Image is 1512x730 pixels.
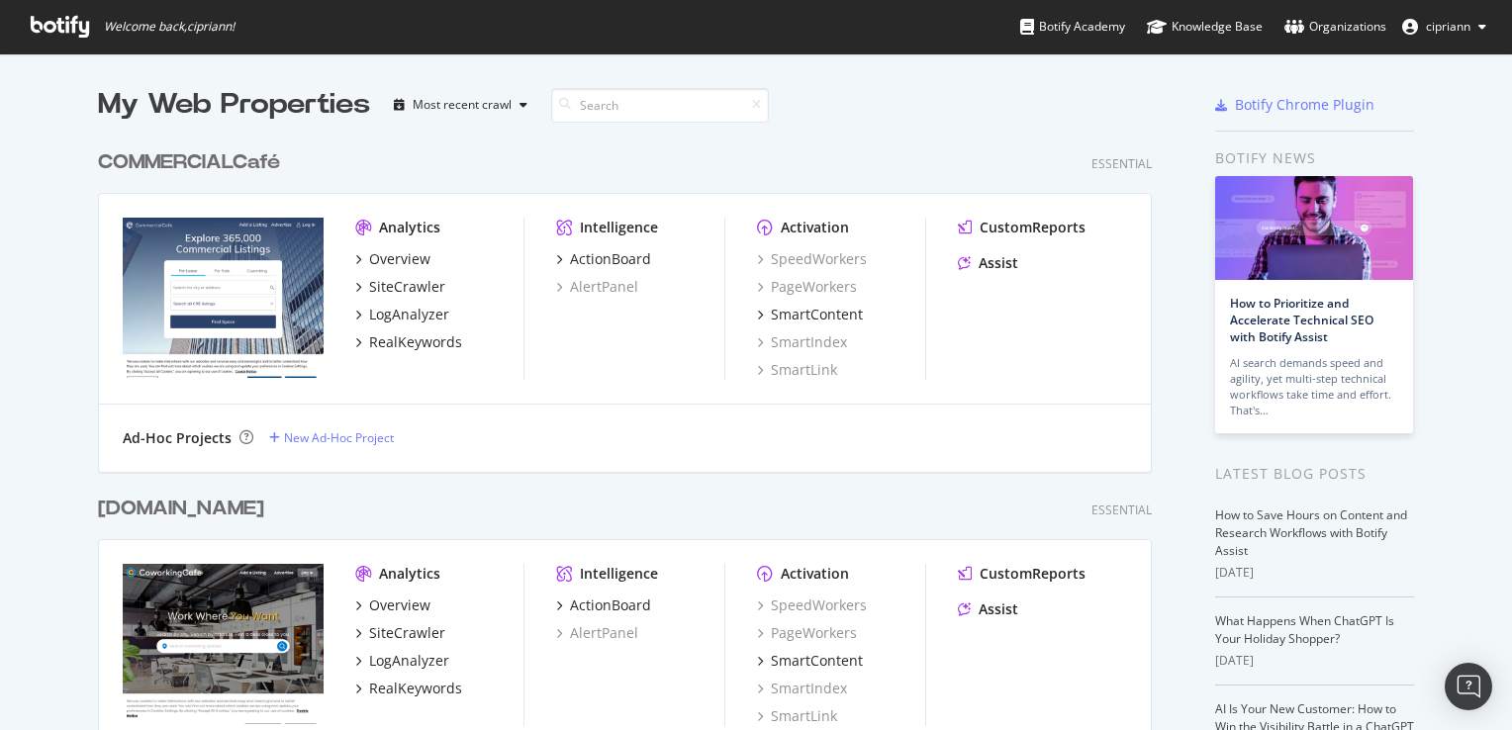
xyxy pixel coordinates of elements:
[1215,506,1407,559] a: How to Save Hours on Content and Research Workflows with Botify Assist
[1020,17,1125,37] div: Botify Academy
[757,623,857,643] a: PageWorkers
[556,595,651,615] a: ActionBoard
[980,564,1086,584] div: CustomReports
[355,305,449,324] a: LogAnalyzer
[757,595,867,615] a: SpeedWorkers
[1284,17,1386,37] div: Organizations
[1215,612,1394,647] a: What Happens When ChatGPT Is Your Holiday Shopper?
[570,595,651,615] div: ActionBoard
[1235,95,1374,115] div: Botify Chrome Plugin
[556,623,638,643] a: AlertPanel
[958,564,1086,584] a: CustomReports
[123,218,324,378] img: commercialsearch.com
[781,218,849,237] div: Activation
[369,679,462,698] div: RealKeywords
[580,218,658,237] div: Intelligence
[355,651,449,671] a: LogAnalyzer
[386,89,535,121] button: Most recent crawl
[369,595,430,615] div: Overview
[556,277,638,297] a: AlertPanel
[379,218,440,237] div: Analytics
[369,623,445,643] div: SiteCrawler
[98,495,264,523] div: [DOMAIN_NAME]
[757,679,847,698] a: SmartIndex
[1215,564,1414,582] div: [DATE]
[355,249,430,269] a: Overview
[771,651,863,671] div: SmartContent
[369,305,449,324] div: LogAnalyzer
[958,218,1086,237] a: CustomReports
[757,305,863,324] a: SmartContent
[1091,155,1152,172] div: Essential
[757,360,837,380] a: SmartLink
[1147,17,1263,37] div: Knowledge Base
[1215,147,1414,169] div: Botify news
[369,332,462,352] div: RealKeywords
[1230,295,1373,345] a: How to Prioritize and Accelerate Technical SEO with Botify Assist
[355,332,462,352] a: RealKeywords
[355,277,445,297] a: SiteCrawler
[355,679,462,698] a: RealKeywords
[369,277,445,297] div: SiteCrawler
[98,495,272,523] a: [DOMAIN_NAME]
[1215,463,1414,485] div: Latest Blog Posts
[1091,502,1152,518] div: Essential
[556,249,651,269] a: ActionBoard
[369,249,430,269] div: Overview
[1386,11,1502,43] button: cipriann
[104,19,235,35] span: Welcome back, cipriann !
[98,148,288,177] a: COMMERCIALCafé
[123,428,232,448] div: Ad-Hoc Projects
[757,651,863,671] a: SmartContent
[98,85,370,125] div: My Web Properties
[269,429,394,446] a: New Ad-Hoc Project
[551,88,769,123] input: Search
[379,564,440,584] div: Analytics
[771,305,863,324] div: SmartContent
[98,148,280,177] div: COMMERCIALCafé
[123,564,324,724] img: coworkingcafe.com
[757,332,847,352] a: SmartIndex
[781,564,849,584] div: Activation
[1445,663,1492,710] div: Open Intercom Messenger
[980,218,1086,237] div: CustomReports
[979,599,1018,619] div: Assist
[757,249,867,269] a: SpeedWorkers
[570,249,651,269] div: ActionBoard
[1215,95,1374,115] a: Botify Chrome Plugin
[1230,355,1398,418] div: AI search demands speed and agility, yet multi-step technical workflows take time and effort. Tha...
[1215,176,1413,280] img: How to Prioritize and Accelerate Technical SEO with Botify Assist
[757,706,837,726] a: SmartLink
[580,564,658,584] div: Intelligence
[958,599,1018,619] a: Assist
[284,429,394,446] div: New Ad-Hoc Project
[369,651,449,671] div: LogAnalyzer
[757,277,857,297] a: PageWorkers
[979,253,1018,273] div: Assist
[1426,18,1470,35] span: cipriann
[958,253,1018,273] a: Assist
[355,623,445,643] a: SiteCrawler
[1215,652,1414,670] div: [DATE]
[413,99,512,111] div: Most recent crawl
[355,595,430,615] a: Overview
